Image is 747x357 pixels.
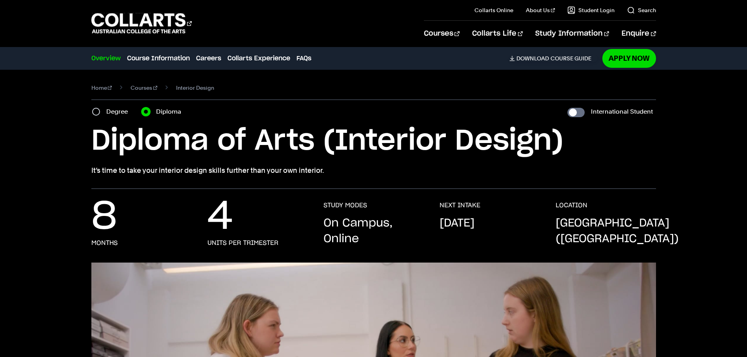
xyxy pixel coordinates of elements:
h3: units per trimester [207,239,278,247]
a: Overview [91,54,121,63]
a: About Us [526,6,555,14]
h1: Diploma of Arts (Interior Design) [91,123,656,159]
p: On Campus, Online [324,216,424,247]
a: DownloadCourse Guide [509,55,598,62]
a: Study Information [535,21,609,47]
p: 8 [91,201,117,233]
a: Collarts Experience [227,54,290,63]
a: Collarts Life [472,21,523,47]
span: Download [516,55,549,62]
h3: NEXT INTAKE [440,201,480,209]
a: Apply Now [602,49,656,67]
p: [DATE] [440,216,474,231]
h3: months [91,239,118,247]
a: Enquire [622,21,656,47]
a: Student Login [567,6,614,14]
p: [GEOGRAPHIC_DATA] ([GEOGRAPHIC_DATA]) [556,216,679,247]
a: Collarts Online [474,6,513,14]
span: Interior Design [176,82,214,93]
label: Diploma [156,106,186,117]
a: FAQs [296,54,311,63]
p: 4 [207,201,233,233]
h3: LOCATION [556,201,587,209]
label: Degree [106,106,133,117]
a: Course Information [127,54,190,63]
a: Courses [131,82,157,93]
p: It’s time to take your interior design skills further than your own interior. [91,165,656,176]
a: Courses [424,21,460,47]
a: Home [91,82,112,93]
a: Search [627,6,656,14]
h3: STUDY MODES [324,201,367,209]
label: International Student [591,106,653,117]
a: Careers [196,54,221,63]
div: Go to homepage [91,12,192,34]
